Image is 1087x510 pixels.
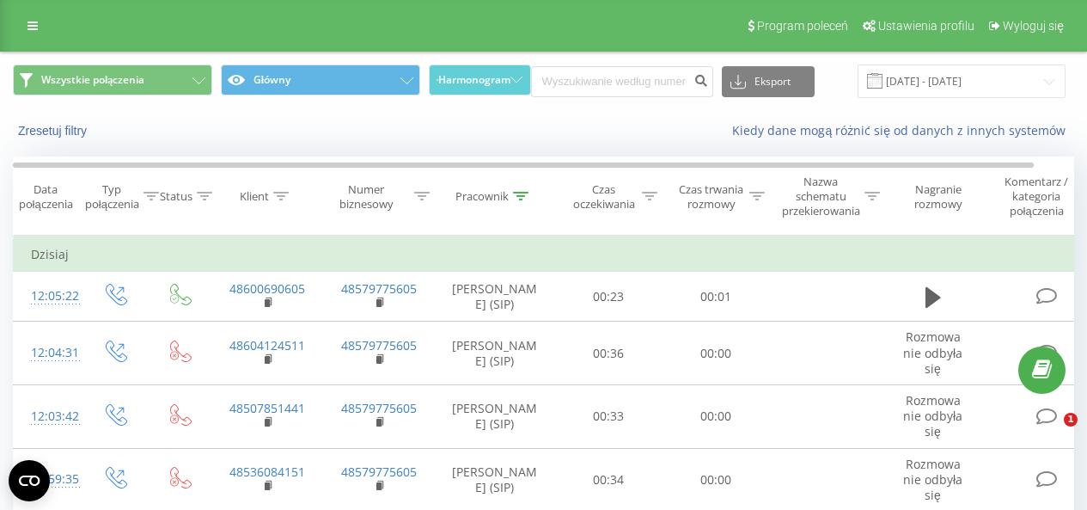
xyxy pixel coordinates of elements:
[160,189,192,204] div: Status
[9,460,50,501] button: Open CMP widget
[1003,19,1064,33] span: Wyloguj się
[555,272,663,322] td: 00:23
[240,189,269,204] div: Klient
[13,65,212,95] button: Wszystkie połączenia
[14,182,77,212] div: Data połączenia
[221,65,420,95] button: Główny
[555,322,663,385] td: 00:36
[31,336,65,370] div: 12:04:31
[986,175,1087,218] div: Komentarz / kategoria połączenia
[896,182,980,212] div: Nagranie rozmowy
[229,464,305,480] a: 48536084151
[41,73,144,87] span: Wszystkie połączenia
[663,385,770,449] td: 00:00
[435,385,555,449] td: [PERSON_NAME] (SIP)
[435,272,555,322] td: [PERSON_NAME] (SIP)
[429,65,531,95] button: Harmonogram
[229,337,305,353] a: 48604124511
[878,19,974,33] span: Ustawienia profilu
[663,272,770,322] td: 00:01
[455,189,509,204] div: Pracownik
[570,182,638,212] div: Czas oczekiwania
[341,464,417,480] a: 48579775605
[31,400,65,433] div: 12:03:42
[1029,413,1070,454] iframe: Intercom live chat
[903,329,962,376] span: Rozmowa nie odbyła się
[341,400,417,416] a: 48579775605
[323,182,411,212] div: Numer biznesowy
[341,337,417,353] a: 48579775605
[1064,413,1078,427] span: 1
[903,456,962,503] span: Rozmowa nie odbyła się
[722,66,815,97] button: Eksport
[531,66,713,97] input: Wyszukiwanie według numeru
[438,74,510,86] span: Harmonogram
[435,322,555,385] td: [PERSON_NAME] (SIP)
[555,385,663,449] td: 00:33
[903,392,962,439] span: Rozmowa nie odbyła się
[229,400,305,416] a: 48507851441
[732,122,1074,138] a: Kiedy dane mogą różnić się od danych z innych systemów
[31,280,65,313] div: 12:05:22
[663,322,770,385] td: 00:00
[229,280,305,297] a: 48600690605
[782,175,860,218] div: Nazwa schematu przekierowania
[677,182,745,212] div: Czas trwania rozmowy
[757,19,848,33] span: Program poleceń
[341,280,417,297] a: 48579775605
[31,463,65,496] div: 11:59:35
[85,182,139,212] div: Typ połączenia
[13,123,95,138] button: Zresetuj filtry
